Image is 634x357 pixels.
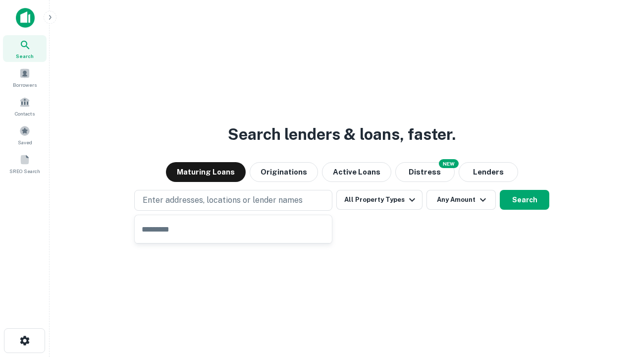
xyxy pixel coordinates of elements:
button: All Property Types [336,190,423,210]
span: Saved [18,138,32,146]
h3: Search lenders & loans, faster. [228,122,456,146]
span: SREO Search [9,167,40,175]
button: Active Loans [322,162,391,182]
button: Lenders [459,162,518,182]
button: Any Amount [426,190,496,210]
div: NEW [439,159,459,168]
span: Borrowers [13,81,37,89]
button: Maturing Loans [166,162,246,182]
a: Contacts [3,93,47,119]
span: Search [16,52,34,60]
a: Search [3,35,47,62]
img: capitalize-icon.png [16,8,35,28]
button: Enter addresses, locations or lender names [134,190,332,211]
iframe: Chat Widget [584,278,634,325]
a: Saved [3,121,47,148]
button: Search [500,190,549,210]
a: Borrowers [3,64,47,91]
a: SREO Search [3,150,47,177]
button: Originations [250,162,318,182]
button: Search distressed loans with lien and other non-mortgage details. [395,162,455,182]
p: Enter addresses, locations or lender names [143,194,303,206]
span: Contacts [15,110,35,118]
